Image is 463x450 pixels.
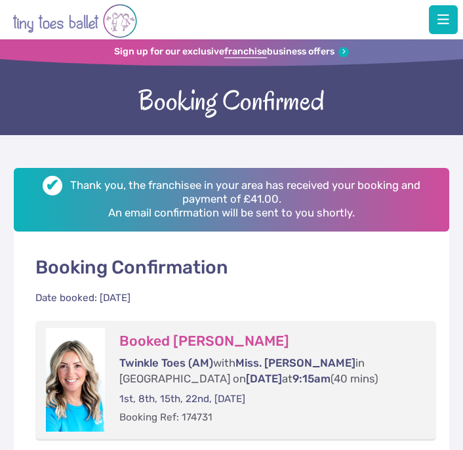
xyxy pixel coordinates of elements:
[119,356,411,386] p: with in [GEOGRAPHIC_DATA] on at (40 mins)
[119,392,411,406] p: 1st, 8th, 15th, 22nd, [DATE]
[35,291,131,305] div: Date booked: [DATE]
[119,411,411,424] p: Booking Ref: 174731
[119,333,411,350] h3: Booked [PERSON_NAME]
[119,356,213,369] span: Twinkle Toes (AM)
[14,168,449,232] h2: Thank you, the franchisee in your area has received your booking and payment of £41.00. An email ...
[12,3,137,39] img: tiny toes ballet
[292,372,331,385] span: 9:15am
[235,356,355,369] span: Miss. [PERSON_NAME]
[35,255,436,280] p: Booking Confirmation
[224,46,267,58] strong: franchise
[246,372,282,385] span: [DATE]
[114,46,349,58] a: Sign up for our exclusivefranchisebusiness offers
